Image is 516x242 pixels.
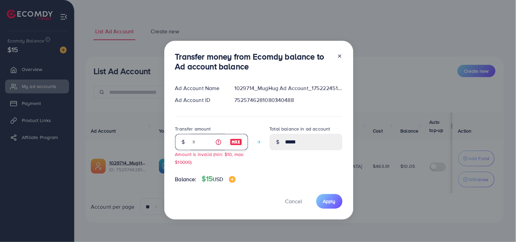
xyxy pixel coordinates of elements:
small: Amount is invalid (min: $10, max: $10000) [175,151,245,165]
h4: $15 [202,175,236,183]
span: USD [213,175,223,183]
span: Balance: [175,175,197,183]
h3: Transfer money from Ecomdy balance to Ad account balance [175,52,332,71]
div: Ad Account Name [170,84,229,92]
label: Total balance in ad account [270,125,330,132]
button: Cancel [277,194,311,209]
span: Cancel [285,197,302,205]
span: Apply [323,198,336,205]
div: Ad Account ID [170,96,229,104]
iframe: Chat [487,211,511,237]
div: 1029714_MugHug Ad Account_1752224518907 [229,84,348,92]
img: image [229,176,236,183]
button: Apply [316,194,343,209]
label: Transfer amount [175,125,211,132]
div: 7525746281080340488 [229,96,348,104]
img: image [230,138,242,146]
